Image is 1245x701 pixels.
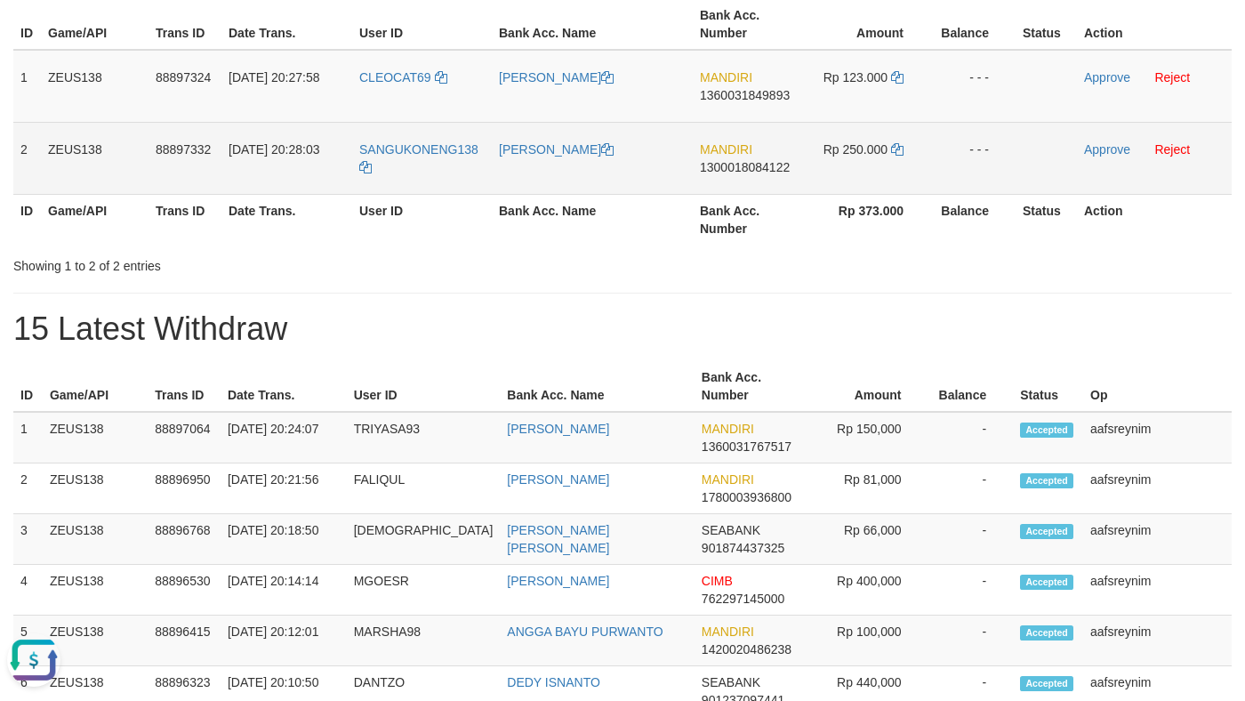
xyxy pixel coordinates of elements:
[702,472,754,487] span: MANDIRI
[823,142,888,157] span: Rp 250.000
[803,514,928,565] td: Rp 66,000
[1083,412,1232,463] td: aafsreynim
[891,70,904,85] a: Copy 123000 to clipboard
[221,514,347,565] td: [DATE] 20:18:50
[507,574,609,588] a: [PERSON_NAME]
[149,194,221,245] th: Trans ID
[702,574,733,588] span: CIMB
[695,361,803,412] th: Bank Acc. Number
[507,624,663,639] a: ANGGA BAYU PURWANTO
[702,439,791,454] span: Copy 1360031767517 to clipboard
[1084,70,1130,85] a: Approve
[507,675,600,689] a: DEDY ISNANTO
[229,70,319,85] span: [DATE] 20:27:58
[347,565,501,616] td: MGOESR
[492,194,693,245] th: Bank Acc. Name
[693,194,802,245] th: Bank Acc. Number
[148,514,221,565] td: 88896768
[1020,676,1073,691] span: Accepted
[43,616,148,666] td: ZEUS138
[928,361,1014,412] th: Balance
[229,142,319,157] span: [DATE] 20:28:03
[347,412,501,463] td: TRIYASA93
[1083,361,1232,412] th: Op
[13,514,43,565] td: 3
[221,616,347,666] td: [DATE] 20:12:01
[359,70,431,85] span: CLEOCAT69
[930,50,1016,123] td: - - -
[13,616,43,666] td: 5
[352,194,492,245] th: User ID
[1020,625,1073,641] span: Accepted
[1020,473,1073,488] span: Accepted
[499,70,614,85] a: [PERSON_NAME]
[13,194,41,245] th: ID
[43,565,148,616] td: ZEUS138
[1084,142,1130,157] a: Approve
[700,160,790,174] span: Copy 1300018084122 to clipboard
[700,70,752,85] span: MANDIRI
[1154,70,1190,85] a: Reject
[802,194,930,245] th: Rp 373.000
[702,541,784,555] span: Copy 901874437325 to clipboard
[930,122,1016,194] td: - - -
[1154,142,1190,157] a: Reject
[803,463,928,514] td: Rp 81,000
[13,412,43,463] td: 1
[221,412,347,463] td: [DATE] 20:24:07
[347,463,501,514] td: FALIQUL
[156,142,211,157] span: 88897332
[221,565,347,616] td: [DATE] 20:14:14
[1083,565,1232,616] td: aafsreynim
[148,361,221,412] th: Trans ID
[359,142,478,174] a: SANGUKONENG138
[507,422,609,436] a: [PERSON_NAME]
[507,472,609,487] a: [PERSON_NAME]
[700,88,790,102] span: Copy 1360031849893 to clipboard
[1083,463,1232,514] td: aafsreynim
[13,122,41,194] td: 2
[1020,423,1073,438] span: Accepted
[702,490,791,504] span: Copy 1780003936800 to clipboard
[1020,575,1073,590] span: Accepted
[928,616,1014,666] td: -
[43,463,148,514] td: ZEUS138
[702,624,754,639] span: MANDIRI
[221,463,347,514] td: [DATE] 20:21:56
[13,463,43,514] td: 2
[702,642,791,657] span: Copy 1420020486238 to clipboard
[891,142,904,157] a: Copy 250000 to clipboard
[13,250,505,275] div: Showing 1 to 2 of 2 entries
[928,412,1014,463] td: -
[43,361,148,412] th: Game/API
[1013,361,1083,412] th: Status
[13,311,1232,347] h1: 15 Latest Withdraw
[347,514,501,565] td: [DEMOGRAPHIC_DATA]
[803,565,928,616] td: Rp 400,000
[359,70,447,85] a: CLEOCAT69
[43,412,148,463] td: ZEUS138
[148,616,221,666] td: 88896415
[148,412,221,463] td: 88897064
[43,514,148,565] td: ZEUS138
[1083,514,1232,565] td: aafsreynim
[702,422,754,436] span: MANDIRI
[347,361,501,412] th: User ID
[1020,524,1073,539] span: Accepted
[1083,616,1232,666] td: aafsreynim
[928,565,1014,616] td: -
[41,194,149,245] th: Game/API
[359,142,478,157] span: SANGUKONENG138
[507,523,609,555] a: [PERSON_NAME] [PERSON_NAME]
[13,50,41,123] td: 1
[500,361,695,412] th: Bank Acc. Name
[41,122,149,194] td: ZEUS138
[702,675,760,689] span: SEABANK
[1077,194,1232,245] th: Action
[700,142,752,157] span: MANDIRI
[823,70,888,85] span: Rp 123.000
[1016,194,1077,245] th: Status
[7,7,60,60] button: Open LiveChat chat widget
[41,50,149,123] td: ZEUS138
[803,361,928,412] th: Amount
